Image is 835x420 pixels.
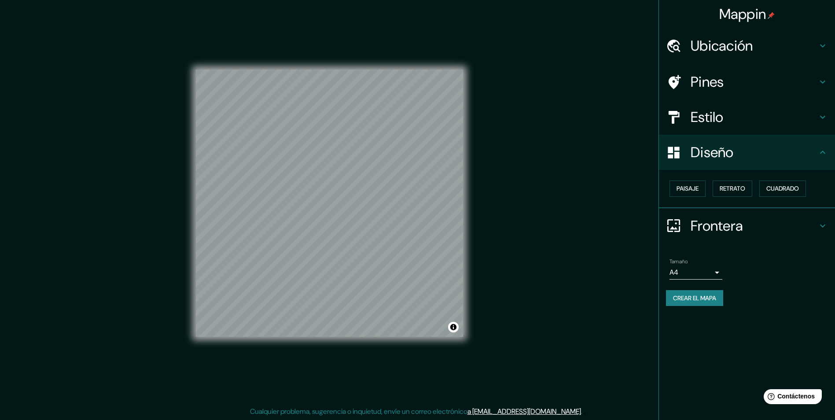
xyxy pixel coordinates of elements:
font: Retrato [720,183,745,194]
a: a [EMAIL_ADDRESS][DOMAIN_NAME] [467,407,581,416]
p: Cualquier problema, sugerencia o inquietud, envíe un correo electrónico . [250,406,582,417]
button: Alternar atribución [448,322,459,332]
button: Retrato [713,181,752,197]
h4: Diseño [691,144,817,161]
div: Frontera [659,208,835,243]
div: Ubicación [659,28,835,63]
font: Mappin [719,5,766,23]
button: Paisaje [669,181,706,197]
h4: Frontera [691,217,817,235]
h4: Pines [691,73,817,91]
font: Cuadrado [766,183,799,194]
div: . [584,406,585,417]
label: Tamaño [669,258,688,265]
div: Pines [659,64,835,99]
iframe: Help widget launcher [757,386,825,410]
button: Crear el mapa [666,290,723,306]
div: Estilo [659,99,835,135]
div: A4 [669,265,722,280]
h4: Ubicación [691,37,817,55]
font: Paisaje [677,183,699,194]
h4: Estilo [691,108,817,126]
button: Cuadrado [759,181,806,197]
img: pin-icon.png [768,12,775,19]
font: Crear el mapa [673,293,716,304]
canvas: Mapa [196,70,463,337]
div: . [582,406,584,417]
div: Diseño [659,135,835,170]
